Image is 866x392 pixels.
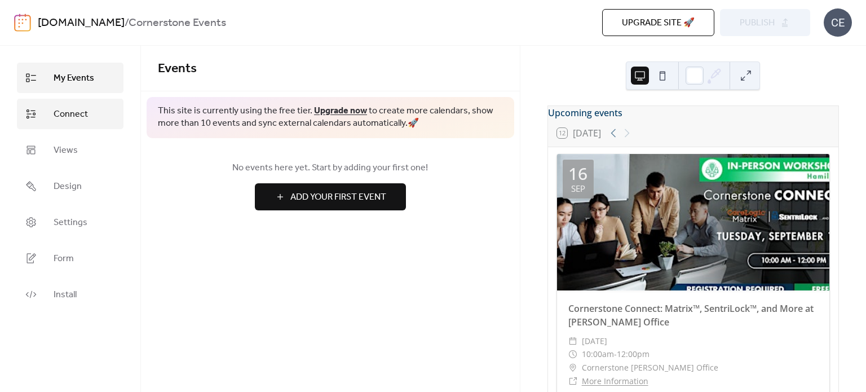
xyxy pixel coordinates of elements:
[571,184,585,193] div: Sep
[54,216,87,230] span: Settings
[614,347,617,361] span: -
[158,56,197,81] span: Events
[17,99,123,129] a: Connect
[582,361,718,375] span: Cornerstone [PERSON_NAME] Office
[158,183,503,210] a: Add Your First Event
[158,105,503,130] span: This site is currently using the free tier. to create more calendars, show more than 10 events an...
[568,375,577,388] div: ​
[17,279,123,310] a: Install
[14,14,31,32] img: logo
[54,144,78,157] span: Views
[17,171,123,201] a: Design
[54,288,77,302] span: Install
[568,361,577,375] div: ​
[568,165,587,182] div: 16
[54,180,82,193] span: Design
[582,347,614,361] span: 10:00am
[602,9,714,36] button: Upgrade site 🚀
[129,12,226,34] b: Cornerstone Events
[158,161,503,175] span: No events here yet. Start by adding your first one!
[255,183,406,210] button: Add Your First Event
[314,102,367,120] a: Upgrade now
[622,16,695,30] span: Upgrade site 🚀
[582,334,607,348] span: [DATE]
[54,72,94,85] span: My Events
[17,135,123,165] a: Views
[568,347,577,361] div: ​
[568,302,814,328] a: Cornerstone Connect: Matrix™, SentriLock™, and More at [PERSON_NAME] Office
[54,252,74,266] span: Form
[568,334,577,348] div: ​
[548,106,838,120] div: Upcoming events
[17,207,123,237] a: Settings
[125,12,129,34] b: /
[17,63,123,93] a: My Events
[824,8,852,37] div: CE
[582,376,648,386] a: More Information
[290,191,386,204] span: Add Your First Event
[617,347,649,361] span: 12:00pm
[54,108,88,121] span: Connect
[17,243,123,274] a: Form
[38,12,125,34] a: [DOMAIN_NAME]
